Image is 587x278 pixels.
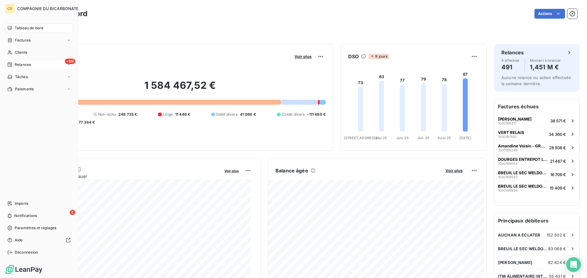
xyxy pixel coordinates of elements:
span: Voir plus [294,54,312,59]
span: [PERSON_NAME] [498,117,532,121]
span: Clients [15,50,27,55]
button: [PERSON_NAME]100018821738 571 € [494,114,579,127]
a: Aide [5,235,73,245]
span: -111 480 € [307,112,326,117]
span: BREUIL LE SEC WELDOM ENTREPOT-30 [498,246,548,251]
h6: Relances [501,49,524,56]
h4: 1,451 M € [530,62,561,72]
span: 21 467 € [550,159,566,164]
button: Voir plus [444,168,464,173]
span: 34 360 € [549,132,566,137]
span: COMPAGNIE DU BICARBONATE [17,6,79,11]
span: 11 448 € [175,112,190,117]
span: Non-échu [98,112,116,117]
span: Paramètres et réglages [15,225,56,231]
span: Chiffre d'affaires mensuel [35,173,220,179]
h4: 491 [501,62,520,72]
span: 28 938 € [549,145,566,150]
span: 9 jours [368,54,389,59]
span: BREUIL LE SEC WELDOM ENTREPOT-30 [498,170,548,175]
span: [PERSON_NAME] [498,260,532,265]
span: Déconnexion [15,250,38,255]
h6: Balance âgée [275,167,308,174]
button: Voir plus [223,168,241,173]
span: 1000189593 [498,175,518,179]
span: BREUIL LE SEC WELDOM ENTREPOT-30 [498,184,547,189]
span: À effectuer [501,59,520,62]
h6: Principaux débiteurs [494,213,579,228]
tspan: Juil. 25 [417,136,430,140]
img: Logo LeanPay [5,265,43,274]
span: 1000188654 [498,162,518,165]
div: CD [5,4,15,13]
span: Paiements [15,86,34,92]
span: Débit divers [216,112,238,117]
span: 1000189248 [498,148,518,152]
span: VERT RELAIS [498,130,524,135]
span: 41 086 € [240,112,256,117]
span: Litige [163,112,173,117]
span: 1000187601 [498,135,516,139]
span: 1000188217 [498,121,516,125]
tspan: Août 25 [437,136,451,140]
button: Voir plus [293,54,313,59]
span: 248 735 € [118,112,137,117]
span: 152 502 € [547,233,566,237]
span: 38 571 € [550,118,566,123]
span: Tâches [15,74,28,80]
span: Montant à relancer [530,59,561,62]
span: Aucune relance ou action effectuée la semaine dernière. [501,75,571,86]
span: DOURGES ENTREPOT LA FOIR'FOUILLE [498,157,548,162]
button: BREUIL LE SEC WELDOM ENTREPOT-30100018959316 709 € [494,168,579,181]
button: DOURGES ENTREPOT LA FOIR'FOUILLE100018865421 467 € [494,154,579,168]
button: Amandine Voisin - GREENWEEZ100018924828 938 € [494,141,579,154]
span: AUCHAN A ECLATER [498,233,540,237]
h2: 1 584 467,52 € [35,79,326,98]
tspan: Juin 25 [396,136,409,140]
span: Voir plus [224,169,239,173]
tspan: [STREET_ADDRESS] [344,136,377,140]
span: 1000188836 [498,189,518,192]
span: Relances [15,62,31,67]
span: Amandine Voisin - GREENWEEZ [498,143,547,148]
div: Open Intercom Messenger [566,257,581,272]
tspan: [DATE] [460,136,471,140]
button: VERT RELAIS100018760134 360 € [494,127,579,141]
span: +99 [65,59,75,64]
span: Tableau de bord [15,25,43,31]
span: Voir plus [445,168,463,173]
span: Notifications [14,213,37,218]
span: 62 824 € [548,260,566,265]
h6: DSO [348,53,359,60]
span: Imports [15,201,28,206]
span: 83 068 € [548,246,566,251]
tspan: Mai 25 [376,136,387,140]
button: Actions [534,9,565,19]
span: -77 364 € [77,120,95,125]
span: Crédit divers [282,112,305,117]
span: 16 709 € [550,172,566,177]
span: Factures [15,38,31,43]
span: 15 409 € [550,186,566,190]
button: BREUIL LE SEC WELDOM ENTREPOT-30100018883615 409 € [494,181,579,194]
span: 5 [70,210,75,215]
h6: Factures échues [494,99,579,114]
span: Aide [15,237,23,243]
